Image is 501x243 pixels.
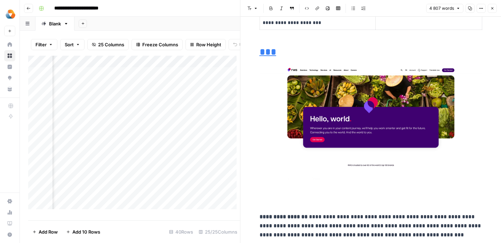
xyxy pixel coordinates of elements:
[4,207,15,218] a: Usage
[4,39,15,50] a: Home
[429,5,454,11] span: 4 807 words
[60,39,85,50] button: Sort
[4,84,15,95] a: Your Data
[4,196,15,207] a: Settings
[4,72,15,84] a: Opportunities
[31,39,57,50] button: Filter
[426,4,463,13] button: 4 807 words
[35,41,47,48] span: Filter
[4,50,15,61] a: Browse
[4,218,15,229] a: Learning Hub
[28,226,62,237] button: Add Row
[196,41,221,48] span: Row Height
[185,39,226,50] button: Row Height
[65,41,74,48] span: Sort
[4,8,17,21] img: Milengo Logo
[72,228,100,235] span: Add 10 Rows
[62,226,104,237] button: Add 10 Rows
[132,39,183,50] button: Freeze Columns
[229,39,256,50] button: Undo
[4,61,15,72] a: Insights
[35,17,74,31] a: Blank
[142,41,178,48] span: Freeze Columns
[166,226,196,237] div: 40 Rows
[4,6,15,23] button: Workspace: Milengo
[98,41,124,48] span: 25 Columns
[4,229,15,240] button: Help + Support
[49,20,61,27] div: Blank
[87,39,129,50] button: 25 Columns
[196,226,240,237] div: 25/25 Columns
[39,228,58,235] span: Add Row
